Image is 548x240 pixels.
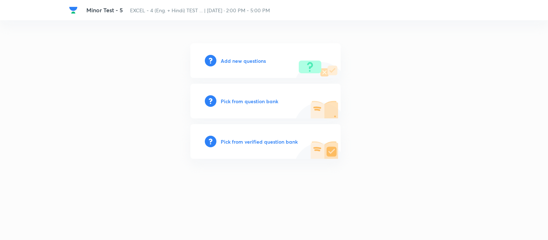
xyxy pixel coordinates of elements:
[69,6,81,14] a: Company Logo
[221,57,266,65] h6: Add new questions
[86,6,123,14] span: Minor Test - 5
[130,7,270,14] span: EXCEL - 4 (Eng. + Hindi) TEST ... | [DATE] · 2:00 PM - 5:00 PM
[69,6,78,14] img: Company Logo
[221,97,278,105] h6: Pick from question bank
[221,138,298,145] h6: Pick from verified question bank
